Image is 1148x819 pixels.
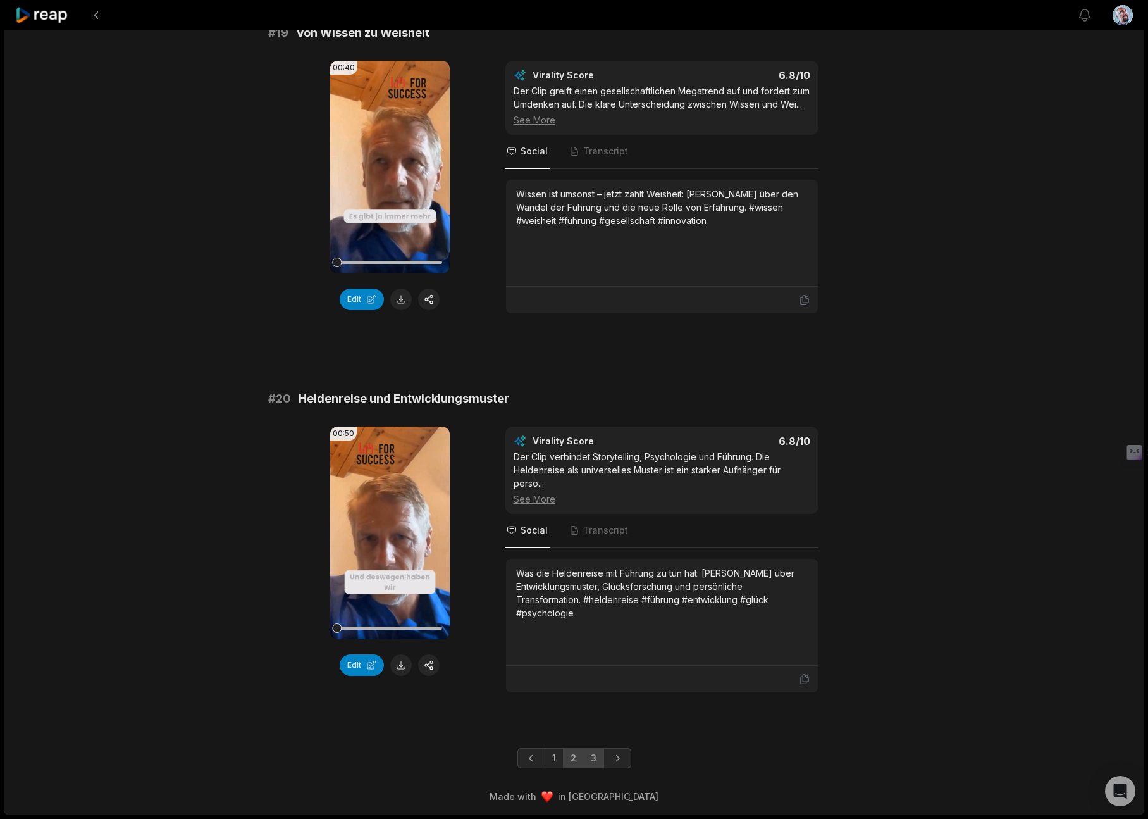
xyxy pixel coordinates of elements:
[514,84,810,127] div: Der Clip greift einen gesellschaftlichen Megatrend auf und fordert zum Umdenken auf. Die klare Un...
[545,748,564,768] a: Page 1
[517,748,545,768] a: Previous page
[674,69,810,82] div: 6.8 /10
[603,748,631,768] a: Next page
[516,187,808,227] div: Wissen ist umsonst – jetzt zählt Weisheit: [PERSON_NAME] über den Wandel der Führung und die neue...
[268,390,291,408] span: # 20
[563,748,584,768] a: Page 2 is your current page
[521,145,548,158] span: Social
[340,289,384,310] button: Edit
[1105,776,1135,806] div: Open Intercom Messenger
[514,450,810,506] div: Der Clip verbindet Storytelling, Psychologie und Führung. Die Heldenreise als universelles Muster...
[583,145,628,158] span: Transcript
[533,435,669,447] div: Virality Score
[533,69,669,82] div: Virality Score
[16,790,1132,803] div: Made with in [GEOGRAPHIC_DATA]
[514,113,810,127] div: See More
[541,791,553,803] img: heart emoji
[583,524,628,537] span: Transcript
[330,61,450,273] video: Your browser does not support mp4 format.
[516,566,808,620] div: Was die Heldenreise mit Führung zu tun hat: [PERSON_NAME] über Entwicklungsmuster, Glücksforschun...
[583,748,604,768] a: Page 3
[505,514,818,548] nav: Tabs
[505,135,818,169] nav: Tabs
[514,492,810,506] div: See More
[330,427,450,639] video: Your browser does not support mp4 format.
[299,390,509,408] span: Heldenreise und Entwicklungsmuster
[521,524,548,537] span: Social
[296,24,429,42] span: Von Wissen zu Weisheit
[268,24,288,42] span: # 19
[340,654,384,676] button: Edit
[517,748,631,768] ul: Pagination
[674,435,810,447] div: 6.8 /10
